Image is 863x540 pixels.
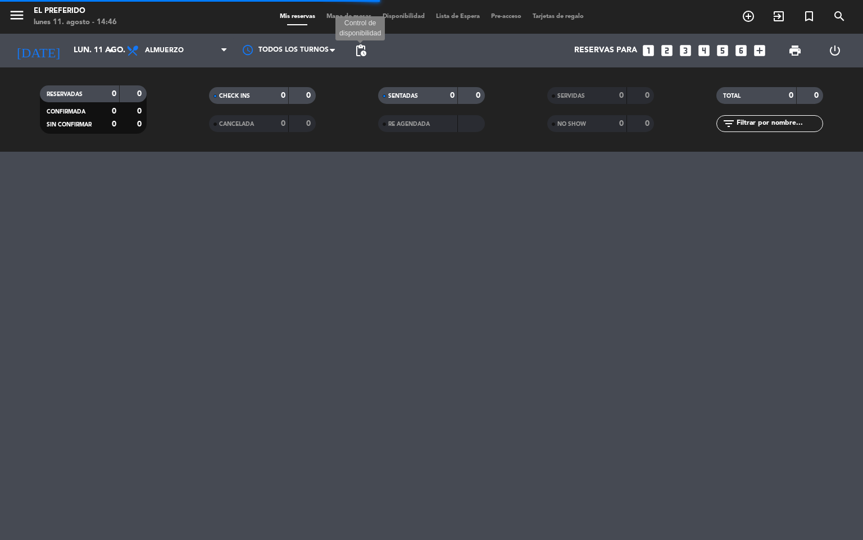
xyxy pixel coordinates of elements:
strong: 0 [645,120,652,128]
strong: 0 [112,107,116,115]
span: Almuerzo [145,47,184,55]
span: Mapa de mesas [321,13,377,20]
span: SENTADAS [388,93,418,99]
div: LOG OUT [815,34,855,67]
strong: 0 [450,92,455,99]
div: Control de disponibilidad [335,16,385,41]
span: Tarjetas de regalo [527,13,589,20]
span: Lista de Espera [430,13,485,20]
span: pending_actions [354,44,367,57]
span: Reservas para [574,46,637,55]
strong: 0 [281,92,285,99]
i: power_settings_new [828,44,842,57]
strong: 0 [476,92,483,99]
span: Disponibilidad [377,13,430,20]
i: arrow_drop_down [105,44,118,57]
strong: 0 [281,120,285,128]
span: print [788,44,802,57]
i: menu [8,7,25,24]
i: exit_to_app [772,10,785,23]
span: TOTAL [723,93,741,99]
strong: 0 [814,92,821,99]
strong: 0 [619,92,624,99]
strong: 0 [306,92,313,99]
i: filter_list [722,117,735,130]
i: [DATE] [8,38,68,63]
span: CHECK INS [219,93,250,99]
strong: 0 [137,120,144,128]
i: looks_6 [734,43,748,58]
span: SERVIDAS [557,93,585,99]
i: looks_two [660,43,674,58]
span: SIN CONFIRMAR [47,122,92,128]
i: looks_5 [715,43,730,58]
div: lunes 11. agosto - 14:46 [34,17,117,28]
span: CONFIRMADA [47,109,85,115]
i: looks_one [641,43,656,58]
span: Pre-acceso [485,13,527,20]
strong: 0 [789,92,793,99]
i: search [833,10,846,23]
i: turned_in_not [802,10,816,23]
i: add_box [752,43,767,58]
span: CANCELADA [219,121,254,127]
strong: 0 [306,120,313,128]
div: El Preferido [34,6,117,17]
span: NO SHOW [557,121,586,127]
strong: 0 [112,90,116,98]
i: looks_4 [697,43,711,58]
strong: 0 [112,120,116,128]
span: RESERVADAS [47,92,83,97]
strong: 0 [645,92,652,99]
i: add_circle_outline [742,10,755,23]
strong: 0 [619,120,624,128]
span: RE AGENDADA [388,121,430,127]
i: looks_3 [678,43,693,58]
span: Mis reservas [274,13,321,20]
input: Filtrar por nombre... [735,117,823,130]
strong: 0 [137,107,144,115]
strong: 0 [137,90,144,98]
